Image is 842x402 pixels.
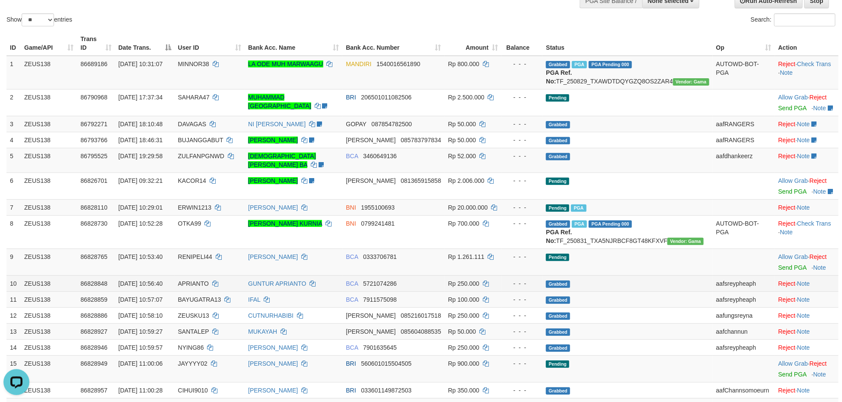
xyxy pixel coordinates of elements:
span: CIHUI9010 [178,387,208,394]
a: Allow Grab [778,94,808,101]
span: [DATE] 10:58:10 [118,312,163,319]
td: · [775,355,839,382]
span: Copy 0333706781 to clipboard [363,253,397,260]
div: - - - [505,252,539,261]
span: 86689186 [80,61,107,67]
a: Reject [810,253,827,260]
td: ZEUS138 [21,323,77,339]
span: Grabbed [546,297,570,304]
span: Rp 1.261.111 [448,253,485,260]
span: Copy 081365915858 to clipboard [401,177,441,184]
span: 86828110 [80,204,107,211]
div: - - - [505,386,539,395]
a: Note [797,344,810,351]
a: Reject [778,344,796,351]
td: 9 [6,249,21,275]
span: BUJANGGABUT [178,137,223,144]
span: 86795525 [80,153,107,160]
span: Pending [546,204,569,212]
span: Copy 1540016561890 to clipboard [376,61,420,67]
a: Send PGA [778,188,807,195]
span: MINNOR38 [178,61,209,67]
td: 2 [6,89,21,116]
a: [PERSON_NAME] [248,253,298,260]
div: - - - [505,327,539,336]
span: Marked by aafsreyleap [572,220,587,228]
td: · [775,199,839,215]
span: [DATE] 11:00:28 [118,387,163,394]
td: ZEUS138 [21,355,77,382]
span: ZEUSKU13 [178,312,209,319]
span: 86828859 [80,296,107,303]
span: BCA [346,253,358,260]
a: Reject [778,280,796,287]
th: User ID: activate to sort column ascending [175,31,245,56]
td: · [775,291,839,307]
span: Rp 2.006.000 [448,177,485,184]
td: ZEUS138 [21,291,77,307]
a: Reject [778,137,796,144]
a: Send PGA [778,371,807,378]
a: Allow Grab [778,360,808,367]
span: SANTALEP [178,328,209,335]
span: Grabbed [546,387,570,395]
td: 12 [6,307,21,323]
a: Allow Grab [778,177,808,184]
a: Note [797,328,810,335]
span: PGA Pending [589,61,632,68]
span: Grabbed [546,345,570,352]
span: BCA [346,280,358,287]
td: · [775,89,839,116]
span: [PERSON_NAME] [346,177,395,184]
span: 86790968 [80,94,107,101]
span: 86828848 [80,280,107,287]
span: Rp 350.000 [448,387,479,394]
span: Rp 50.000 [448,328,476,335]
span: [DATE] 10:53:40 [118,253,163,260]
a: [PERSON_NAME] [248,137,298,144]
span: [DATE] 10:59:57 [118,344,163,351]
a: [PERSON_NAME] [248,344,298,351]
span: ZULFANPGNWD [178,153,224,160]
span: Copy 087854782500 to clipboard [372,121,412,128]
td: · [775,172,839,199]
span: MANDIRI [346,61,371,67]
span: [DATE] 10:31:07 [118,61,163,67]
div: - - - [505,359,539,368]
a: Reject [778,61,796,67]
td: 11 [6,291,21,307]
span: [DATE] 18:10:48 [118,121,163,128]
td: 1 [6,56,21,89]
span: BRI [346,387,356,394]
span: JAYYYY02 [178,360,207,367]
span: DAVAGAS [178,121,207,128]
a: Reject [778,387,796,394]
td: ZEUS138 [21,148,77,172]
td: 7 [6,199,21,215]
td: aafChannsomoeurn [713,382,775,398]
a: Note [797,296,810,303]
span: [DATE] 18:46:31 [118,137,163,144]
a: Reject [778,312,796,319]
a: Reject [778,296,796,303]
span: Pending [546,178,569,185]
a: Note [813,188,826,195]
span: Grabbed [546,329,570,336]
div: - - - [505,136,539,144]
th: Bank Acc. Number: activate to sort column ascending [342,31,444,56]
a: [PERSON_NAME] [248,387,298,394]
b: PGA Ref. No: [546,69,572,85]
td: ZEUS138 [21,339,77,355]
a: MUHAMMAD [GEOGRAPHIC_DATA] [248,94,311,109]
span: BRI [346,360,356,367]
td: 10 [6,275,21,291]
span: Vendor URL: https://trx31.1velocity.biz [673,78,709,86]
span: Vendor URL: https://trx31.1velocity.biz [667,238,704,245]
span: 86828957 [80,387,107,394]
th: Trans ID: activate to sort column ascending [77,31,115,56]
span: BAYUGATRA13 [178,296,221,303]
span: Rp 50.000 [448,137,476,144]
div: - - - [505,60,539,68]
a: Note [780,229,793,236]
a: GUNTUR APRIANTO [248,280,306,287]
